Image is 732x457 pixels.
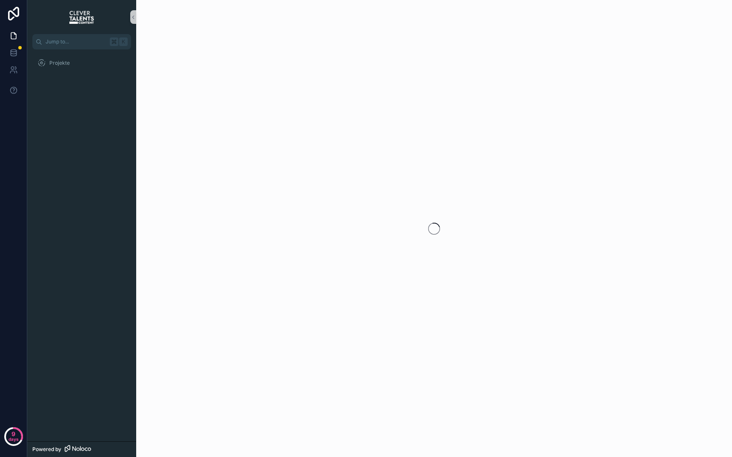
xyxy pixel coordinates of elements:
[120,38,127,45] span: K
[49,60,70,66] span: Projekte
[32,34,131,49] button: Jump to...K
[27,441,136,457] a: Powered by
[69,10,94,24] img: App logo
[46,38,106,45] span: Jump to...
[9,433,19,445] p: days
[11,430,15,438] p: 9
[32,446,61,453] span: Powered by
[27,49,136,82] div: scrollable content
[32,55,131,71] a: Projekte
